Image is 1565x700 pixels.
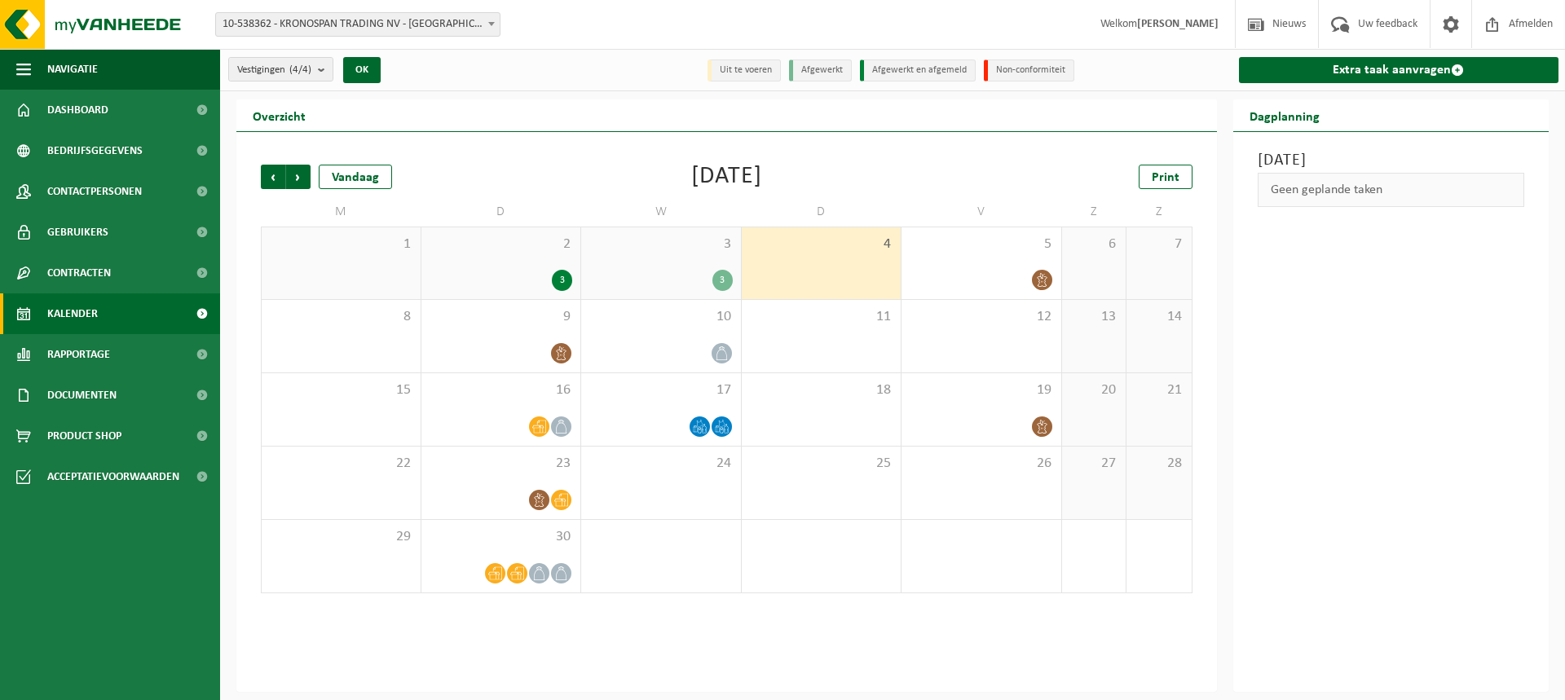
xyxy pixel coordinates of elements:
[430,308,573,326] span: 9
[47,334,110,375] span: Rapportage
[270,308,412,326] span: 8
[708,59,781,81] li: Uit te voeren
[910,381,1053,399] span: 19
[270,455,412,473] span: 22
[910,308,1053,326] span: 12
[902,197,1062,227] td: V
[1126,197,1192,227] td: Z
[1135,455,1183,473] span: 28
[47,90,108,130] span: Dashboard
[589,381,733,399] span: 17
[1070,236,1118,253] span: 6
[47,293,98,334] span: Kalender
[589,455,733,473] span: 24
[1258,173,1525,207] div: Geen geplande taken
[589,236,733,253] span: 3
[270,528,412,546] span: 29
[47,130,143,171] span: Bedrijfsgegevens
[47,375,117,416] span: Documenten
[236,99,322,131] h2: Overzicht
[712,270,733,291] div: 3
[421,197,582,227] td: D
[430,381,573,399] span: 16
[910,236,1053,253] span: 5
[1062,197,1127,227] td: Z
[216,13,500,36] span: 10-538362 - KRONOSPAN TRADING NV - WIELSBEKE
[750,381,893,399] span: 18
[1233,99,1336,131] h2: Dagplanning
[47,212,108,253] span: Gebruikers
[1070,381,1118,399] span: 20
[47,171,142,212] span: Contactpersonen
[1139,165,1192,189] a: Print
[237,58,311,82] span: Vestigingen
[581,197,742,227] td: W
[228,57,333,81] button: Vestigingen(4/4)
[270,381,412,399] span: 15
[1135,236,1183,253] span: 7
[1239,57,1559,83] a: Extra taak aanvragen
[691,165,762,189] div: [DATE]
[261,165,285,189] span: Vorige
[47,416,121,456] span: Product Shop
[1135,308,1183,326] span: 14
[430,236,573,253] span: 2
[286,165,311,189] span: Volgende
[261,197,421,227] td: M
[47,253,111,293] span: Contracten
[742,197,902,227] td: D
[47,49,98,90] span: Navigatie
[910,455,1053,473] span: 26
[47,456,179,497] span: Acceptatievoorwaarden
[430,528,573,546] span: 30
[289,64,311,75] count: (4/4)
[552,270,572,291] div: 3
[1135,381,1183,399] span: 21
[750,236,893,253] span: 4
[430,455,573,473] span: 23
[750,455,893,473] span: 25
[789,59,852,81] li: Afgewerkt
[1258,148,1525,173] h3: [DATE]
[1070,308,1118,326] span: 13
[215,12,500,37] span: 10-538362 - KRONOSPAN TRADING NV - WIELSBEKE
[860,59,976,81] li: Afgewerkt en afgemeld
[589,308,733,326] span: 10
[1137,18,1219,30] strong: [PERSON_NAME]
[1152,171,1179,184] span: Print
[270,236,412,253] span: 1
[1070,455,1118,473] span: 27
[343,57,381,83] button: OK
[984,59,1074,81] li: Non-conformiteit
[750,308,893,326] span: 11
[319,165,392,189] div: Vandaag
